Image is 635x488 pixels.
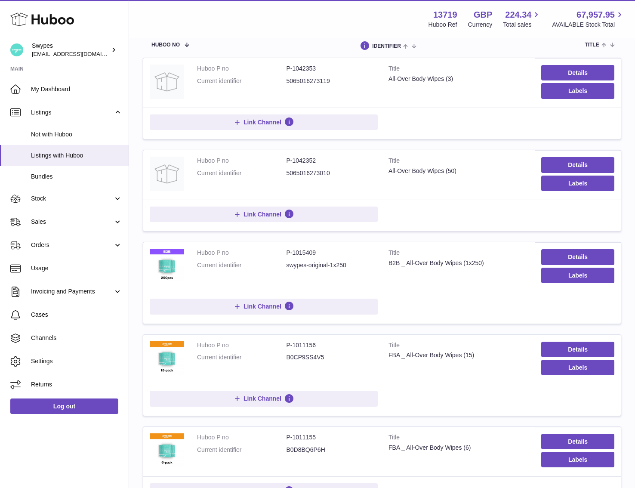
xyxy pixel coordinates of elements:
span: Stock [31,195,113,203]
span: Invoicing and Payments [31,287,113,296]
dt: Huboo P no [197,341,287,349]
span: Listings [31,108,113,117]
a: Details [541,434,614,449]
strong: Title [388,249,528,259]
div: FBA _ All-Over Body Wipes (6) [388,444,528,452]
dd: P-1015409 [287,249,376,257]
a: Details [541,157,614,173]
a: 67,957.95 AVAILABLE Stock Total [552,9,625,29]
span: Link Channel [244,303,281,310]
strong: GBP [474,9,492,21]
dd: P-1042352 [287,157,376,165]
div: Huboo Ref [428,21,457,29]
span: Listings with Huboo [31,151,122,160]
div: FBA _ All-Over Body Wipes (15) [388,351,528,359]
dt: Current identifier [197,169,287,177]
img: FBA _ All-Over Body Wipes (6) [150,433,184,468]
dd: P-1011155 [287,433,376,442]
dt: Current identifier [197,261,287,269]
dt: Huboo P no [197,65,287,73]
img: B2B _ All-Over Body Wipes (1x250) [150,249,184,283]
dt: Current identifier [197,77,287,85]
img: FBA _ All-Over Body Wipes (15) [150,341,184,376]
button: Labels [541,268,614,283]
dt: Huboo P no [197,249,287,257]
div: All-Over Body Wipes (3) [388,75,528,83]
dd: swypes-original-1x250 [287,261,376,269]
span: Usage [31,264,122,272]
img: All-Over Body Wipes (50) [150,157,184,191]
span: Not with Huboo [31,130,122,139]
dd: 5065016273010 [287,169,376,177]
div: All-Over Body Wipes (50) [388,167,528,175]
dd: B0D8BQ6P6H [287,446,376,454]
span: identifier [372,43,401,49]
span: Returns [31,380,122,389]
strong: Title [388,65,528,75]
span: Total sales [503,21,541,29]
button: Labels [541,452,614,467]
dd: P-1042353 [287,65,376,73]
a: Details [541,249,614,265]
strong: Title [388,157,528,167]
strong: Title [388,433,528,444]
span: 67,957.95 [576,9,615,21]
button: Link Channel [150,207,378,222]
span: Link Channel [244,395,281,402]
dd: 5065016273119 [287,77,376,85]
dd: B0CP9SS4V5 [287,353,376,361]
span: Huboo no [151,42,180,48]
span: My Dashboard [31,85,122,93]
span: Channels [31,334,122,342]
img: All-Over Body Wipes (3) [150,65,184,99]
span: title [585,42,599,48]
div: Currency [468,21,493,29]
button: Labels [541,360,614,375]
dd: P-1011156 [287,341,376,349]
button: Link Channel [150,391,378,406]
img: hello@swypes.co.uk [10,43,23,56]
span: Cases [31,311,122,319]
div: Swypes [32,42,109,58]
span: Settings [31,357,122,365]
button: Link Channel [150,114,378,130]
a: Log out [10,398,118,414]
span: Link Channel [244,210,281,218]
strong: 13719 [433,9,457,21]
span: [EMAIL_ADDRESS][DOMAIN_NAME] [32,50,126,57]
a: Details [541,65,614,80]
dt: Current identifier [197,446,287,454]
span: Bundles [31,173,122,181]
dt: Huboo P no [197,433,287,442]
span: Sales [31,218,113,226]
div: B2B _ All-Over Body Wipes (1x250) [388,259,528,267]
button: Link Channel [150,299,378,314]
strong: Title [388,341,528,352]
button: Labels [541,83,614,99]
span: Orders [31,241,113,249]
span: Link Channel [244,118,281,126]
dt: Huboo P no [197,157,287,165]
span: AVAILABLE Stock Total [552,21,625,29]
a: Details [541,342,614,357]
dt: Current identifier [197,353,287,361]
a: 224.34 Total sales [503,9,541,29]
span: 224.34 [505,9,531,21]
button: Labels [541,176,614,191]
